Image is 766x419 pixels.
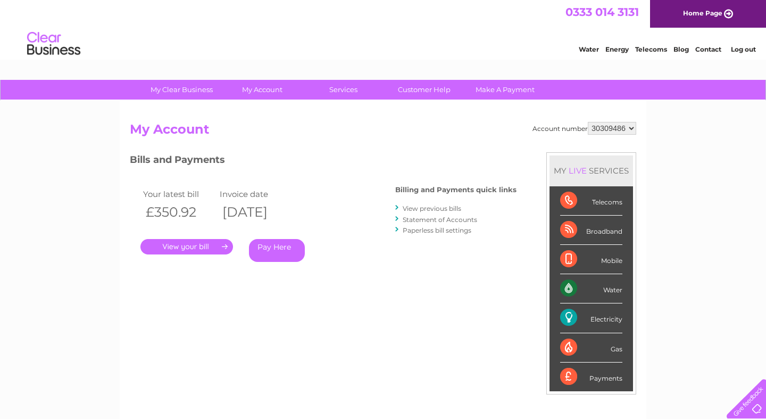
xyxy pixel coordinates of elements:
div: Payments [560,363,622,391]
td: Your latest bill [140,187,217,201]
div: MY SERVICES [549,155,633,186]
div: LIVE [567,166,589,176]
h3: Bills and Payments [130,152,517,171]
th: £350.92 [140,201,217,223]
a: Energy [605,45,629,53]
a: Blog [673,45,689,53]
div: Broadband [560,216,622,245]
h2: My Account [130,122,636,142]
div: Account number [532,122,636,135]
div: Telecoms [560,186,622,216]
div: Gas [560,333,622,363]
a: Make A Payment [461,80,549,100]
a: Customer Help [380,80,468,100]
a: My Account [219,80,306,100]
td: Invoice date [217,187,294,201]
a: 0333 014 3131 [565,5,639,19]
div: Mobile [560,245,622,274]
a: View previous bills [403,204,461,212]
div: Water [560,274,622,303]
a: Statement of Accounts [403,216,477,224]
a: Pay Here [249,239,305,262]
div: Electricity [560,303,622,333]
a: Services [299,80,387,100]
h4: Billing and Payments quick links [395,186,517,194]
img: logo.png [27,28,81,60]
a: . [140,239,233,254]
a: Telecoms [635,45,667,53]
a: Contact [695,45,721,53]
a: Paperless bill settings [403,226,471,234]
div: Clear Business is a trading name of Verastar Limited (registered in [GEOGRAPHIC_DATA] No. 3667643... [132,6,635,52]
a: My Clear Business [138,80,226,100]
a: Log out [731,45,756,53]
a: Water [579,45,599,53]
th: [DATE] [217,201,294,223]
